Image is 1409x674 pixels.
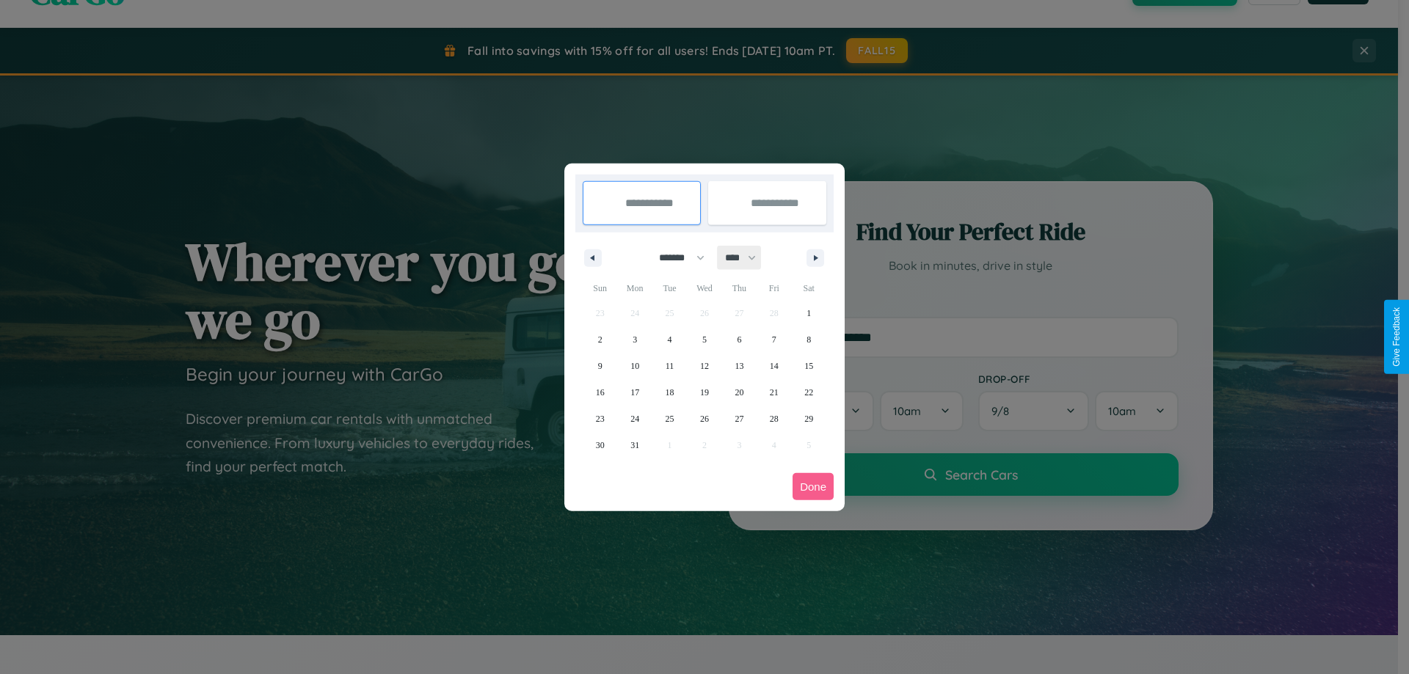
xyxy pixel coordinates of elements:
span: 15 [804,353,813,379]
button: 24 [617,406,652,432]
span: 22 [804,379,813,406]
span: 6 [737,326,741,353]
button: Done [793,473,834,500]
span: 20 [735,379,743,406]
span: 25 [666,406,674,432]
span: Sat [792,276,826,300]
span: 19 [700,379,709,406]
button: 8 [792,326,826,353]
div: Give Feedback [1391,307,1402,367]
button: 28 [757,406,791,432]
span: 14 [770,353,779,379]
span: 9 [598,353,602,379]
button: 25 [652,406,687,432]
button: 17 [617,379,652,406]
button: 2 [583,326,617,353]
button: 16 [583,379,617,406]
button: 12 [687,353,721,379]
button: 3 [617,326,652,353]
span: 3 [633,326,637,353]
span: 30 [596,432,605,458]
button: 11 [652,353,687,379]
span: 18 [666,379,674,406]
button: 15 [792,353,826,379]
button: 31 [617,432,652,458]
span: 1 [807,300,811,326]
span: 2 [598,326,602,353]
button: 23 [583,406,617,432]
span: 12 [700,353,709,379]
span: 13 [735,353,743,379]
span: 31 [630,432,639,458]
button: 5 [687,326,721,353]
span: 10 [630,353,639,379]
span: Wed [687,276,721,300]
button: 29 [792,406,826,432]
button: 4 [652,326,687,353]
button: 20 [722,379,757,406]
button: 6 [722,326,757,353]
span: 5 [702,326,707,353]
button: 21 [757,379,791,406]
span: 21 [770,379,779,406]
button: 22 [792,379,826,406]
span: 16 [596,379,605,406]
span: 8 [807,326,811,353]
button: 14 [757,353,791,379]
span: 17 [630,379,639,406]
button: 7 [757,326,791,353]
button: 18 [652,379,687,406]
span: 26 [700,406,709,432]
button: 30 [583,432,617,458]
span: Tue [652,276,687,300]
button: 13 [722,353,757,379]
span: Fri [757,276,791,300]
button: 1 [792,300,826,326]
span: 24 [630,406,639,432]
span: 27 [735,406,743,432]
span: 11 [666,353,674,379]
span: 28 [770,406,779,432]
span: Thu [722,276,757,300]
span: 7 [772,326,776,353]
button: 9 [583,353,617,379]
button: 26 [687,406,721,432]
button: 27 [722,406,757,432]
button: 10 [617,353,652,379]
span: Mon [617,276,652,300]
button: 19 [687,379,721,406]
span: 23 [596,406,605,432]
span: Sun [583,276,617,300]
span: 29 [804,406,813,432]
span: 4 [668,326,672,353]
